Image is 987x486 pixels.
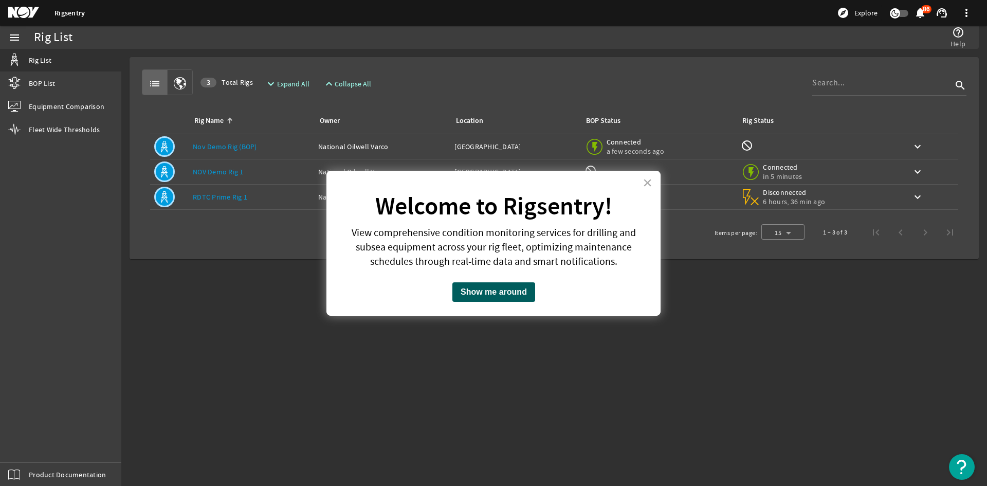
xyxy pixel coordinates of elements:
button: Show me around [452,282,535,302]
span: Help [951,39,965,49]
div: National Oilwell Varco [318,192,446,202]
div: Rig Name [194,115,224,127]
a: RDTC Prime Rig 1 [193,192,247,202]
div: 3 [200,78,216,87]
span: Explore [854,8,878,18]
span: Disconnected [763,188,825,197]
input: Search... [812,77,952,89]
div: 1 – 3 of 3 [823,227,847,238]
div: Rig List [34,32,72,43]
div: Location [456,115,483,127]
mat-icon: expand_more [265,78,273,90]
mat-icon: keyboard_arrow_down [911,140,924,153]
div: [GEOGRAPHIC_DATA] [454,141,576,152]
span: Total Rigs [200,77,253,87]
a: Nov Demo Rig (BOP) [193,142,257,151]
div: National Oilwell Varco [318,167,446,177]
div: Rig Status [742,115,774,127]
mat-icon: keyboard_arrow_down [911,166,924,178]
div: Items per page: [715,228,757,238]
div: Owner [320,115,340,127]
span: Collapse All [335,79,371,89]
button: Close [643,174,652,191]
span: BOP List [29,78,55,88]
i: search [954,79,966,92]
mat-icon: explore [837,7,849,19]
mat-icon: list [149,78,161,90]
span: Expand All [277,79,309,89]
mat-icon: notifications [914,7,926,19]
mat-icon: keyboard_arrow_down [911,191,924,203]
mat-icon: help_outline [952,26,964,39]
span: Product Documentation [29,470,106,480]
div: BOP Status [586,115,620,127]
span: Equipment Comparison [29,101,104,112]
a: NOV Demo Rig 1 [193,167,244,176]
span: Connected [763,163,807,172]
button: Open Resource Center [949,454,975,480]
mat-icon: expand_less [323,78,331,90]
mat-icon: BOP Monitoring not available for this rig [584,165,597,177]
span: Fleet Wide Thresholds [29,124,100,135]
div: National Oilwell Varco [318,141,446,152]
mat-icon: support_agent [936,7,948,19]
span: Rig List [29,55,51,65]
span: Connected [607,137,664,147]
mat-icon: menu [8,31,21,44]
mat-icon: Rig Monitoring not available for this rig [741,139,753,152]
p: View comprehensive condition monitoring services for drilling and subsea equipment across your ri... [339,226,648,269]
strong: Welcome to Rigsentry! [375,190,612,223]
span: 6 hours, 36 min ago [763,197,825,206]
a: Rigsentry [54,8,85,18]
span: in 5 minutes [763,172,807,181]
span: a few seconds ago [607,147,664,156]
div: [GEOGRAPHIC_DATA] [454,167,576,177]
